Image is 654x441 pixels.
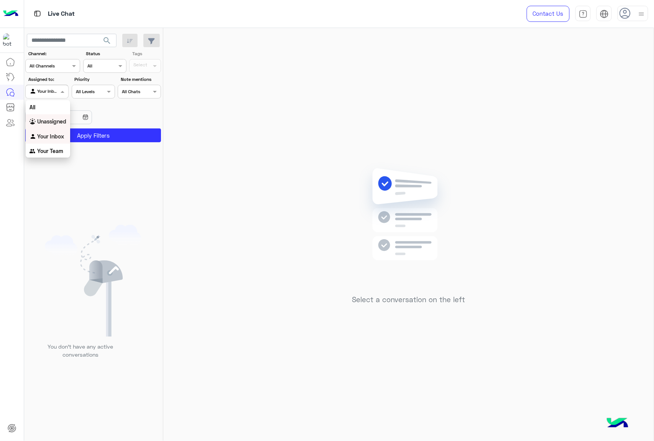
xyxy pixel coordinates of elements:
[3,33,17,47] img: 713415422032625
[26,100,70,158] ng-dropdown-panel: Options list
[86,50,125,57] label: Status
[48,9,75,19] p: Live Chat
[74,76,114,83] label: Priority
[604,410,631,437] img: hulul-logo.png
[45,225,141,337] img: empty users
[600,10,609,18] img: tab
[102,36,112,45] span: search
[42,342,119,359] p: You don’t have any active conversations
[30,118,37,126] img: INBOX.AGENTFILTER.UNASSIGNED
[37,118,66,125] b: Unassigned
[25,128,161,142] button: Apply Filters
[353,162,464,290] img: no messages
[98,34,117,50] button: search
[30,148,37,156] img: INBOX.AGENTFILTER.YOURTEAM
[30,133,37,141] img: INBOX.AGENTFILTER.YOURINBOX
[28,50,79,57] label: Channel:
[575,6,591,22] a: tab
[3,6,18,22] img: Logo
[33,9,42,18] img: tab
[37,148,63,154] b: Your Team
[352,295,465,304] h5: Select a conversation on the left
[579,10,588,18] img: tab
[121,76,160,83] label: Note mentions
[637,9,646,19] img: profile
[37,133,64,140] b: Your Inbox
[28,76,68,83] label: Assigned to:
[527,6,570,22] a: Contact Us
[28,102,114,109] label: Date Range
[30,104,35,110] b: All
